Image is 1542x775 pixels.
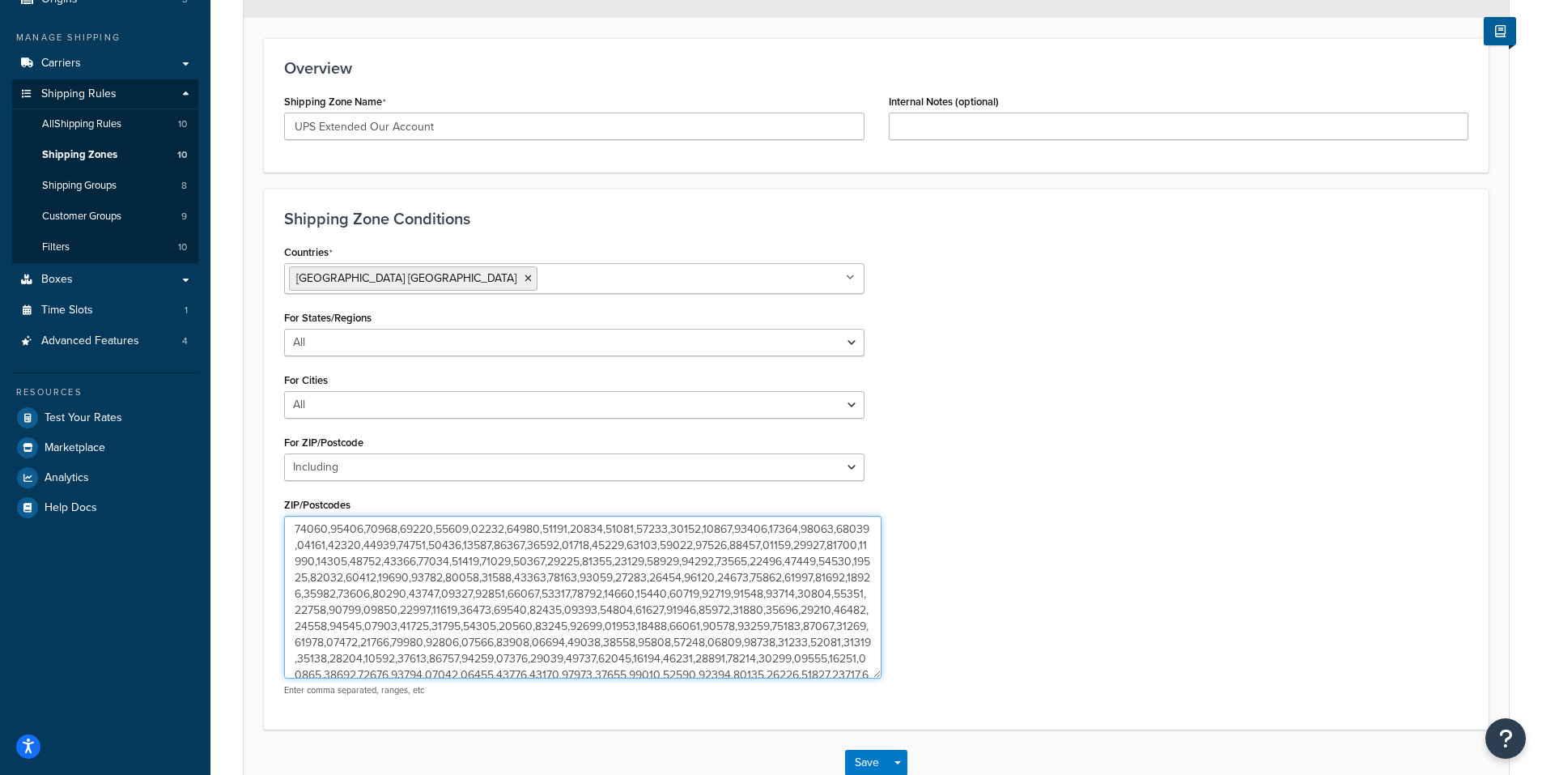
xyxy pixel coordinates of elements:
a: Boxes [12,265,198,295]
label: For Cities [284,374,328,386]
textarea: 74060,95406,70968,69220,55609,02232,64980,51191,20834,51081,57233,30152,10867,93406,17364,98063,6... [284,516,881,679]
li: Shipping Rules [12,79,198,264]
li: Shipping Zones [12,140,198,170]
span: Analytics [45,471,89,485]
span: Marketplace [45,441,105,455]
h3: Overview [284,59,1468,77]
a: Marketplace [12,433,198,462]
h3: Shipping Zone Conditions [284,210,1468,228]
span: All Shipping Rules [42,117,121,131]
li: Filters [12,232,198,262]
button: Open Resource Center [1485,718,1526,759]
a: Test Your Rates [12,403,198,432]
span: 1 [185,304,188,317]
div: Resources [12,385,198,399]
a: Analytics [12,463,198,492]
label: Internal Notes (optional) [889,96,999,108]
a: Shipping Groups8 [12,171,198,201]
a: Shipping Rules [12,79,198,109]
a: AllShipping Rules10 [12,109,198,139]
label: For ZIP/Postcode [284,436,363,449]
span: Test Your Rates [45,411,122,425]
a: Customer Groups9 [12,202,198,232]
a: Filters10 [12,232,198,262]
span: 10 [178,117,187,131]
li: Shipping Groups [12,171,198,201]
label: Countries [284,246,333,259]
span: 10 [178,241,187,254]
span: Help Docs [45,501,97,515]
span: Time Slots [41,304,93,317]
span: Customer Groups [42,210,121,224]
a: Shipping Zones10 [12,140,198,170]
a: Time Slots1 [12,296,198,326]
span: Advanced Features [41,334,139,348]
button: Show Help Docs [1484,17,1516,45]
span: 9 [181,210,187,224]
label: For States/Regions [284,312,372,324]
span: Carriers [41,57,81,70]
p: Enter comma separated, ranges, etc [284,684,864,696]
span: 8 [181,179,187,193]
label: Shipping Zone Name [284,96,386,109]
div: Manage Shipping [12,31,198,45]
span: 10 [177,148,187,162]
li: Time Slots [12,296,198,326]
span: Shipping Rules [41,87,117,101]
span: 4 [182,334,188,348]
a: Advanced Features4 [12,326,198,356]
a: Help Docs [12,493,198,522]
li: Advanced Features [12,326,198,356]
span: Boxes [41,273,73,287]
span: Shipping Zones [42,148,117,162]
a: Carriers [12,49,198,79]
li: Customer Groups [12,202,198,232]
label: ZIP/Postcodes [284,499,350,511]
span: Shipping Groups [42,179,117,193]
span: Filters [42,241,70,254]
span: [GEOGRAPHIC_DATA] [GEOGRAPHIC_DATA] [296,270,516,287]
